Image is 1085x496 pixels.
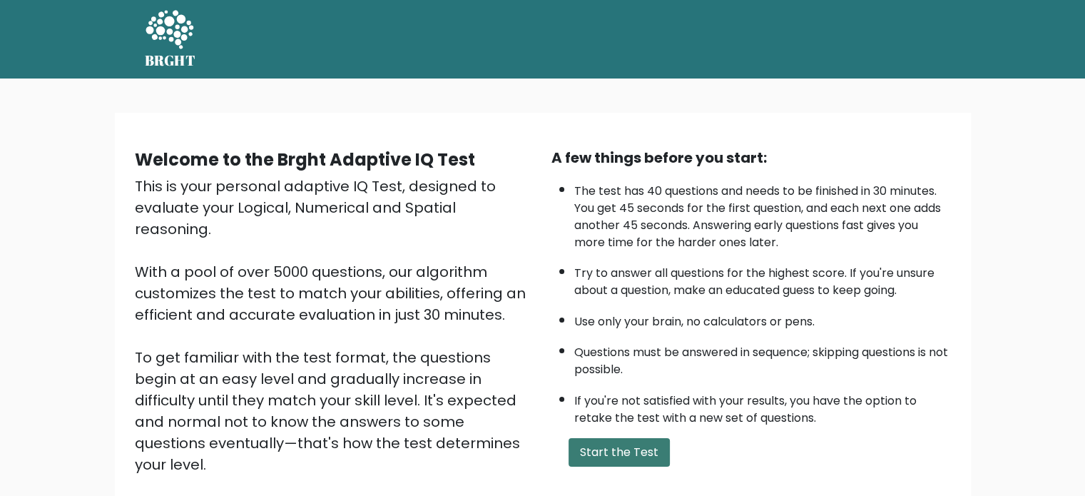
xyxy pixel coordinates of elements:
h5: BRGHT [145,52,196,69]
li: Questions must be answered in sequence; skipping questions is not possible. [574,337,951,378]
a: BRGHT [145,6,196,73]
li: Try to answer all questions for the highest score. If you're unsure about a question, make an edu... [574,258,951,299]
div: A few things before you start: [551,147,951,168]
b: Welcome to the Brght Adaptive IQ Test [135,148,475,171]
button: Start the Test [569,438,670,467]
li: The test has 40 questions and needs to be finished in 30 minutes. You get 45 seconds for the firs... [574,176,951,251]
li: If you're not satisfied with your results, you have the option to retake the test with a new set ... [574,385,951,427]
li: Use only your brain, no calculators or pens. [574,306,951,330]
